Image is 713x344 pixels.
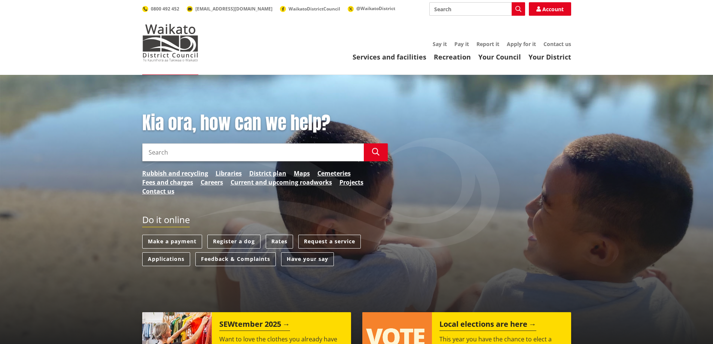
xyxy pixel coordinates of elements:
[543,40,571,48] a: Contact us
[429,2,525,16] input: Search input
[433,40,447,48] a: Say it
[207,235,260,249] a: Register a dog
[298,235,361,249] a: Request a service
[356,5,395,12] span: @WaikatoDistrict
[280,6,340,12] a: WaikatoDistrictCouncil
[249,169,286,178] a: District plan
[434,52,471,61] a: Recreation
[478,52,521,61] a: Your Council
[195,252,276,266] a: Feedback & Complaints
[142,24,198,61] img: Waikato District Council - Te Kaunihera aa Takiwaa o Waikato
[507,40,536,48] a: Apply for it
[289,6,340,12] span: WaikatoDistrictCouncil
[219,320,290,331] h2: SEWtember 2025
[439,320,536,331] h2: Local elections are here
[201,178,223,187] a: Careers
[528,52,571,61] a: Your District
[142,143,364,161] input: Search input
[142,112,388,134] h1: Kia ora, how can we help?
[317,169,351,178] a: Cemeteries
[195,6,272,12] span: [EMAIL_ADDRESS][DOMAIN_NAME]
[142,178,193,187] a: Fees and charges
[266,235,293,249] a: Rates
[142,235,202,249] a: Make a payment
[348,5,395,12] a: @WaikatoDistrict
[142,169,208,178] a: Rubbish and recycling
[281,252,334,266] a: Have your say
[142,187,174,196] a: Contact us
[142,6,179,12] a: 0800 492 452
[476,40,499,48] a: Report it
[142,252,190,266] a: Applications
[339,178,363,187] a: Projects
[151,6,179,12] span: 0800 492 452
[529,2,571,16] a: Account
[142,214,190,228] h2: Do it online
[294,169,310,178] a: Maps
[353,52,426,61] a: Services and facilities
[187,6,272,12] a: [EMAIL_ADDRESS][DOMAIN_NAME]
[216,169,242,178] a: Libraries
[454,40,469,48] a: Pay it
[231,178,332,187] a: Current and upcoming roadworks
